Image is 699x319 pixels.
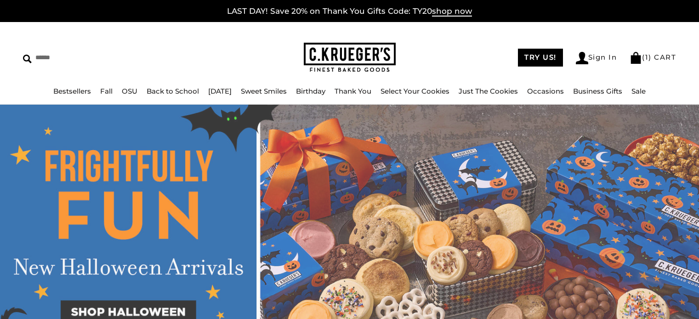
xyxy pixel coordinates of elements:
[630,52,642,64] img: Bag
[227,6,472,17] a: LAST DAY! Save 20% on Thank You Gifts Code: TY20shop now
[645,53,649,62] span: 1
[53,87,91,95] a: Bestsellers
[122,87,137,95] a: OSU
[100,87,113,95] a: Fall
[459,87,518,95] a: Just The Cookies
[630,53,676,62] a: (1) CART
[304,43,396,73] img: C.KRUEGER'S
[208,87,232,95] a: [DATE]
[527,87,564,95] a: Occasions
[147,87,199,95] a: Back to School
[335,87,371,95] a: Thank You
[432,6,472,17] span: shop now
[241,87,287,95] a: Sweet Smiles
[296,87,325,95] a: Birthday
[576,52,617,64] a: Sign In
[631,87,646,95] a: Sale
[518,49,563,67] a: TRY US!
[23,50,178,65] input: Search
[573,87,622,95] a: Business Gifts
[381,87,449,95] a: Select Your Cookies
[23,55,32,63] img: Search
[576,52,588,64] img: Account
